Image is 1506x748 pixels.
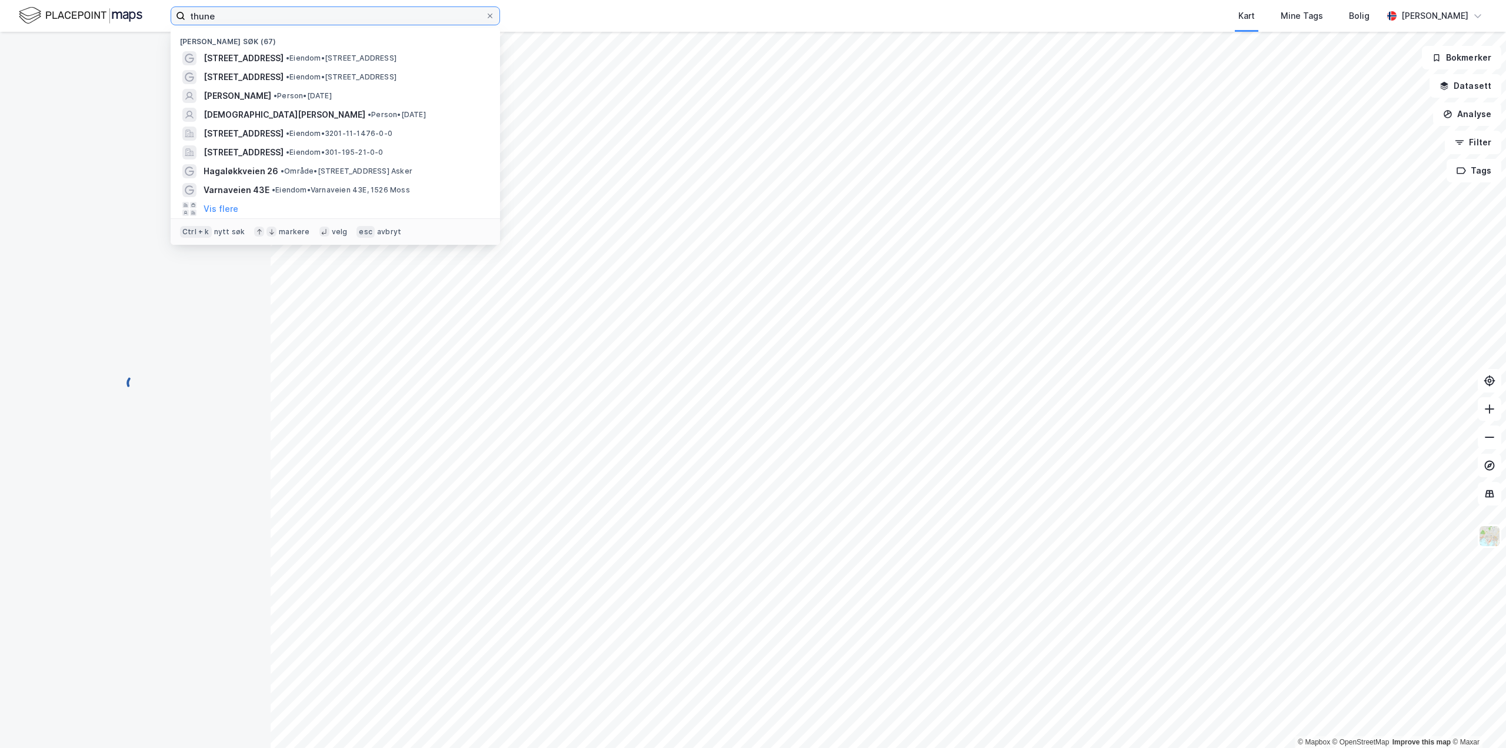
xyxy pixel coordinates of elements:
[1478,525,1501,547] img: Z
[204,164,278,178] span: Hagaløkkveien 26
[204,127,284,141] span: [STREET_ADDRESS]
[1422,46,1501,69] button: Bokmerker
[286,148,384,157] span: Eiendom • 301-195-21-0-0
[272,185,410,195] span: Eiendom • Varnaveien 43E, 1526 Moss
[1349,9,1370,23] div: Bolig
[1430,74,1501,98] button: Datasett
[204,145,284,159] span: [STREET_ADDRESS]
[281,167,284,175] span: •
[1447,692,1506,748] div: Kontrollprogram for chat
[185,7,485,25] input: Søk på adresse, matrikkel, gårdeiere, leietakere eller personer
[272,185,275,194] span: •
[279,227,309,237] div: markere
[286,72,289,81] span: •
[332,227,348,237] div: velg
[214,227,245,237] div: nytt søk
[204,51,284,65] span: [STREET_ADDRESS]
[1392,738,1451,746] a: Improve this map
[126,374,145,393] img: spinner.a6d8c91a73a9ac5275cf975e30b51cfb.svg
[204,89,271,103] span: [PERSON_NAME]
[286,54,289,62] span: •
[1298,738,1330,746] a: Mapbox
[1433,102,1501,126] button: Analyse
[286,54,397,63] span: Eiendom • [STREET_ADDRESS]
[286,148,289,157] span: •
[204,183,269,197] span: Varnaveien 43E
[180,226,212,238] div: Ctrl + k
[286,129,392,138] span: Eiendom • 3201-11-1476-0-0
[1447,159,1501,182] button: Tags
[1238,9,1255,23] div: Kart
[1445,131,1501,154] button: Filter
[368,110,426,119] span: Person • [DATE]
[356,226,375,238] div: esc
[171,28,500,49] div: [PERSON_NAME] søk (67)
[274,91,277,100] span: •
[286,129,289,138] span: •
[204,70,284,84] span: [STREET_ADDRESS]
[204,202,238,216] button: Vis flere
[204,108,365,122] span: [DEMOGRAPHIC_DATA][PERSON_NAME]
[274,91,332,101] span: Person • [DATE]
[368,110,371,119] span: •
[1447,692,1506,748] iframe: Chat Widget
[281,167,412,176] span: Område • [STREET_ADDRESS] Asker
[286,72,397,82] span: Eiendom • [STREET_ADDRESS]
[1332,738,1390,746] a: OpenStreetMap
[1281,9,1323,23] div: Mine Tags
[377,227,401,237] div: avbryt
[1401,9,1468,23] div: [PERSON_NAME]
[19,5,142,26] img: logo.f888ab2527a4732fd821a326f86c7f29.svg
